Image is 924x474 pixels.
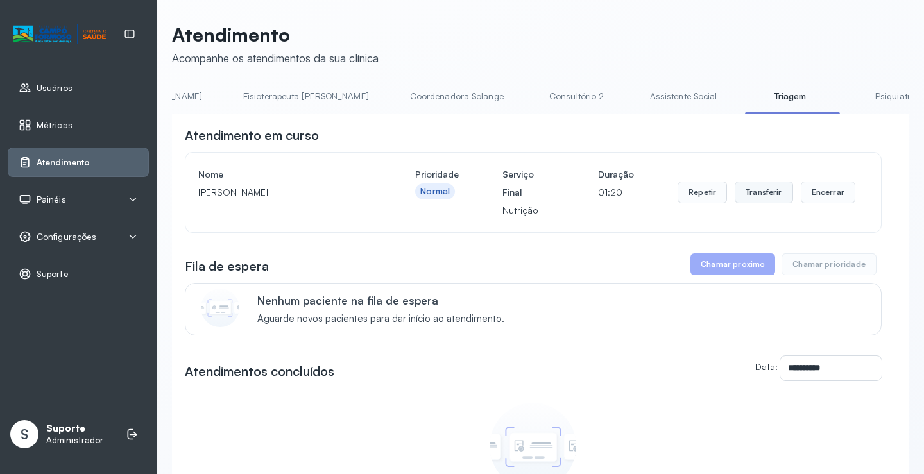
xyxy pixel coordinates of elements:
h3: Atendimento em curso [185,126,319,144]
h3: Atendimentos concluídos [185,362,334,380]
span: Painéis [37,194,66,205]
p: Nenhum paciente na fila de espera [257,294,504,307]
span: Atendimento [37,157,90,168]
button: Encerrar [801,182,855,203]
p: Administrador [46,435,103,446]
img: Logotipo do estabelecimento [13,24,106,45]
h3: Fila de espera [185,257,269,275]
span: Configurações [37,232,96,242]
button: Transferir [735,182,793,203]
div: Normal [420,186,450,197]
a: Coordenadora Solange [397,86,517,107]
label: Data: [755,361,778,372]
h4: Serviço Final [502,165,554,201]
h4: Duração [598,165,634,183]
button: Chamar próximo [690,253,775,275]
p: 01:20 [598,183,634,201]
div: Acompanhe os atendimentos da sua clínica [172,51,379,65]
button: Repetir [678,182,727,203]
img: Imagem de CalloutCard [201,289,239,327]
button: Chamar prioridade [782,253,877,275]
a: Atendimento [19,156,138,169]
p: Atendimento [172,23,379,46]
p: Nutrição [502,201,554,219]
a: Usuários [19,81,138,94]
span: Usuários [37,83,73,94]
a: Assistente Social [637,86,730,107]
a: Fisioterapeuta [PERSON_NAME] [230,86,382,107]
span: Suporte [37,269,69,280]
span: Métricas [37,120,73,131]
p: [PERSON_NAME] [198,183,372,201]
p: Suporte [46,423,103,435]
h4: Prioridade [415,165,459,183]
a: Triagem [745,86,835,107]
h4: Nome [198,165,372,183]
a: Métricas [19,119,138,131]
span: Aguarde novos pacientes para dar início ao atendimento. [257,313,504,325]
a: Consultório 2 [532,86,622,107]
